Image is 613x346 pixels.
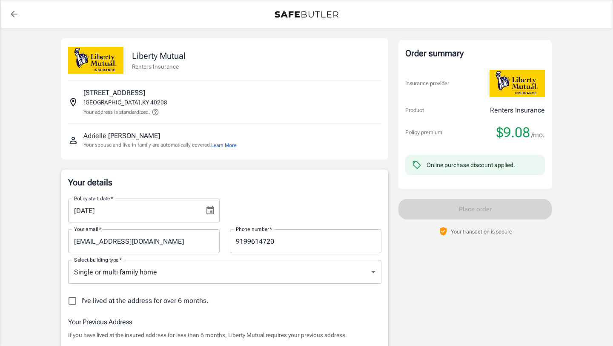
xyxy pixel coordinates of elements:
p: Renters Insurance [132,62,186,71]
input: Enter email [68,229,220,253]
img: Liberty Mutual [68,47,123,74]
h6: Your Previous Address [68,317,381,327]
button: Learn More [211,141,236,149]
a: back to quotes [6,6,23,23]
div: Order summary [405,47,545,60]
span: I've lived at the address for over 6 months. [81,296,209,306]
img: Back to quotes [275,11,338,18]
label: Your email [74,225,101,233]
p: Insurance provider [405,79,449,88]
p: Your details [68,176,381,188]
p: If you have lived at the insured address for less than 6 months, Liberty Mutual requires your pre... [68,331,381,339]
label: Phone number [236,225,272,233]
p: [STREET_ADDRESS] [83,88,145,98]
label: Select building type [74,256,122,263]
p: Your transaction is secure [451,228,512,236]
p: Liberty Mutual [132,49,186,62]
p: Adrielle [PERSON_NAME] [83,131,160,141]
p: Product [405,106,424,115]
svg: Insured address [68,97,78,107]
p: Your spouse and live-in family are automatically covered. [83,141,236,149]
span: $9.08 [496,124,530,141]
p: Policy premium [405,128,442,137]
p: Your address is standardized. [83,108,150,116]
label: Policy start date [74,195,113,202]
div: Online purchase discount applied. [427,161,515,169]
div: Single or multi family home [68,260,381,284]
svg: Insured person [68,135,78,145]
img: Liberty Mutual [490,70,545,97]
button: Choose date, selected date is Sep 17, 2025 [202,202,219,219]
input: MM/DD/YYYY [68,199,198,222]
p: [GEOGRAPHIC_DATA] , KY 40208 [83,98,167,107]
span: /mo. [531,129,545,141]
p: Renters Insurance [490,105,545,115]
input: Enter number [230,229,381,253]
